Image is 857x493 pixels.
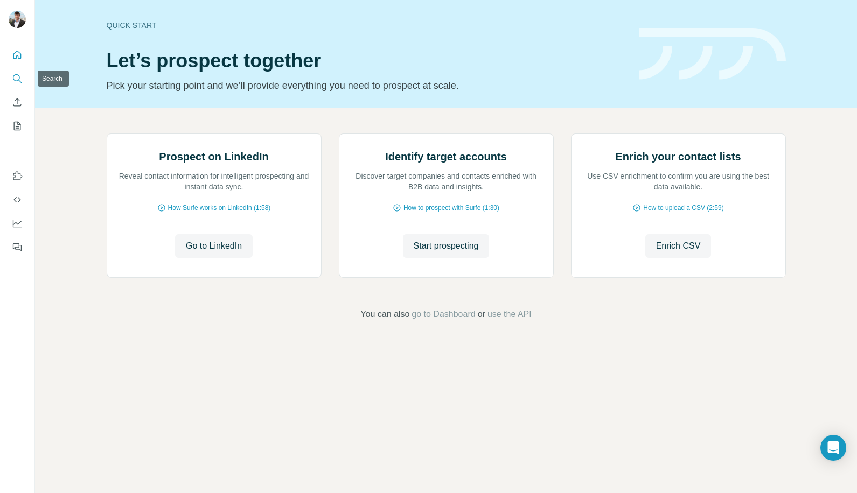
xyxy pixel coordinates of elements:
[645,234,712,258] button: Enrich CSV
[9,116,26,136] button: My lists
[615,149,741,164] h2: Enrich your contact lists
[820,435,846,461] div: Open Intercom Messenger
[403,203,499,213] span: How to prospect with Surfe (1:30)
[118,171,310,192] p: Reveal contact information for intelligent prospecting and instant data sync.
[487,308,532,321] button: use the API
[9,214,26,233] button: Dashboard
[582,171,775,192] p: Use CSV enrichment to confirm you are using the best data available.
[9,166,26,186] button: Use Surfe on LinkedIn
[186,240,242,252] span: Go to LinkedIn
[643,203,723,213] span: How to upload a CSV (2:59)
[175,234,253,258] button: Go to LinkedIn
[107,50,626,72] h1: Let’s prospect together
[9,69,26,88] button: Search
[656,240,701,252] span: Enrich CSV
[385,149,507,164] h2: Identify target accounts
[9,237,26,257] button: Feedback
[478,308,485,321] span: or
[107,78,626,93] p: Pick your starting point and we’ll provide everything you need to prospect at scale.
[414,240,479,252] span: Start prospecting
[9,190,26,209] button: Use Surfe API
[9,93,26,112] button: Enrich CSV
[9,11,26,28] img: Avatar
[168,203,271,213] span: How Surfe works on LinkedIn (1:58)
[639,28,786,80] img: banner
[412,308,475,321] button: go to Dashboard
[107,20,626,31] div: Quick start
[9,45,26,65] button: Quick start
[159,149,268,164] h2: Prospect on LinkedIn
[360,308,409,321] span: You can also
[350,171,542,192] p: Discover target companies and contacts enriched with B2B data and insights.
[403,234,490,258] button: Start prospecting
